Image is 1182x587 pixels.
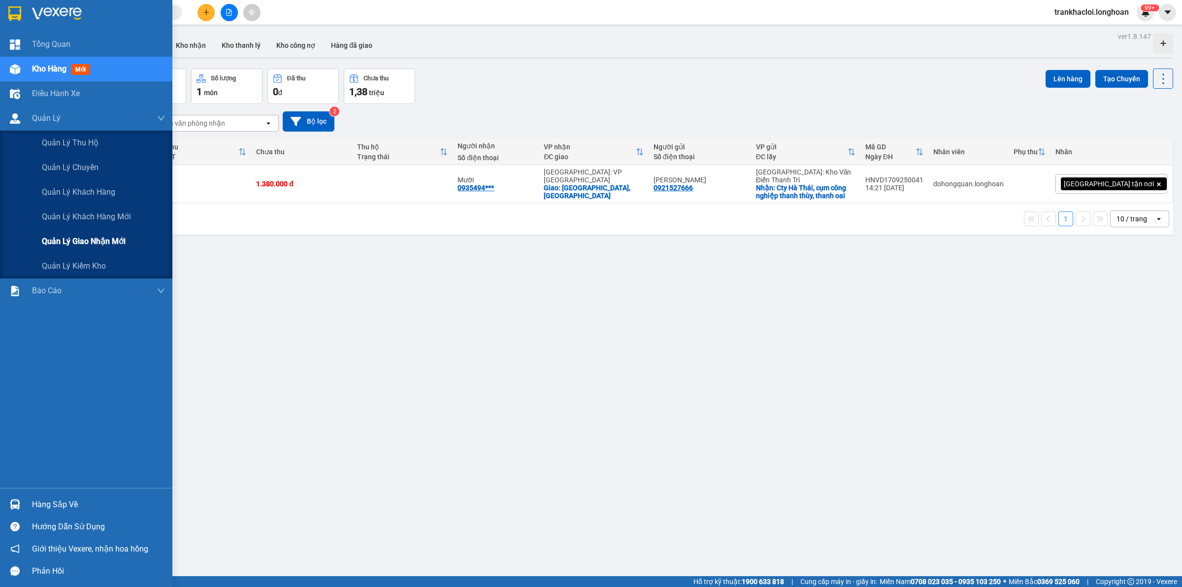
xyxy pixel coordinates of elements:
sup: 745 [1141,4,1159,11]
span: notification [10,544,20,553]
span: Miền Nam [880,576,1001,587]
th: Toggle SortBy [153,139,251,165]
button: aim [243,4,261,21]
span: Quản lý khách hàng [42,186,115,198]
svg: open [264,119,272,127]
button: Kho nhận [168,34,214,57]
th: Toggle SortBy [1009,139,1051,165]
button: 1 [1058,211,1073,226]
sup: 2 [329,106,339,116]
span: plus [203,9,210,16]
div: Đã thu [158,143,238,151]
button: Kho thanh lý [214,34,268,57]
div: Nhân viên [933,148,1004,156]
span: Hỗ trợ kỹ thuật: [693,576,784,587]
img: warehouse-icon [10,499,20,510]
span: Quản lý thu hộ [42,137,98,149]
span: [GEOGRAPHIC_DATA] tận nơi [1064,179,1154,188]
button: Kho công nợ [268,34,323,57]
span: 1 [197,86,202,98]
span: Kho hàng [32,64,66,73]
div: Ngày ĐH [865,153,916,161]
div: Tạo kho hàng mới [1153,34,1173,53]
div: Chưa thu [256,148,347,156]
div: Phụ thu [1014,148,1038,156]
img: warehouse-icon [10,89,20,99]
div: 14:21 [DATE] [865,184,923,192]
span: | [791,576,793,587]
img: warehouse-icon [10,64,20,74]
span: đ [278,89,282,97]
div: ver 1.8.147 [1118,31,1151,42]
button: Hàng đã giao [323,34,380,57]
span: 1,38 [349,86,367,98]
span: Quản lý kiểm kho [42,260,106,272]
div: Chọn văn phòng nhận [157,118,225,128]
strong: 0708 023 035 - 0935 103 250 [911,578,1001,586]
div: Đã thu [287,75,305,82]
img: warehouse-icon [10,113,20,124]
button: Đã thu0đ [267,69,339,104]
th: Toggle SortBy [751,139,860,165]
div: dohongquan.longhoan [933,180,1004,188]
span: Quản lý chuyến [42,161,98,173]
img: logo-vxr [8,6,21,21]
div: Thanh [654,176,746,184]
th: Toggle SortBy [352,139,453,165]
div: Trạng thái [357,153,440,161]
span: copyright [1127,578,1134,585]
span: món [204,89,218,97]
th: Toggle SortBy [860,139,928,165]
span: file-add [226,9,232,16]
span: 0 [273,86,278,98]
svg: open [1155,215,1163,223]
span: message [10,566,20,576]
span: Miền Bắc [1009,576,1080,587]
strong: 0369 525 060 [1037,578,1080,586]
span: Quản lý khách hàng mới [42,210,131,223]
div: Nhận: Cty Hà Thái, cụm công nghiệp thanh thùy, thanh oai [756,184,855,200]
span: caret-down [1163,8,1172,17]
span: mới [71,64,90,75]
button: caret-down [1159,4,1176,21]
div: Chưa thu [363,75,389,82]
div: ĐC lấy [756,153,848,161]
span: question-circle [10,522,20,531]
div: Mười [458,176,534,184]
div: [GEOGRAPHIC_DATA]: VP [GEOGRAPHIC_DATA] [544,168,643,184]
span: triệu [369,89,384,97]
button: Bộ lọc [283,111,334,132]
button: Số lượng1món [191,69,263,104]
div: Giao: Đường Quang Trung, Thành Phố Quảng Ngãi [544,184,643,200]
div: HNVD1709250041 [865,176,923,184]
div: 0921527666 [654,184,693,192]
div: 10 / trang [1116,214,1147,224]
div: Phản hồi [32,564,165,579]
span: down [157,114,165,122]
strong: 1900 633 818 [742,578,784,586]
div: Mã GD [865,143,916,151]
button: file-add [221,4,238,21]
button: Tạo Chuyến [1095,70,1148,88]
img: icon-new-feature [1141,8,1150,17]
div: ĐC giao [544,153,635,161]
span: Giới thiệu Vexere, nhận hoa hồng [32,543,148,555]
span: ⚪️ [1003,580,1006,584]
div: Hàng sắp về [32,497,165,512]
span: Quản lý giao nhận mới [42,235,126,247]
div: Số điện thoại [654,153,746,161]
span: Điều hành xe [32,87,80,100]
span: Báo cáo [32,284,62,297]
div: 1.380.000 đ [256,180,347,188]
div: Nhãn [1055,148,1167,156]
span: down [157,287,165,295]
div: HTTT [158,153,238,161]
span: Quản Lý [32,112,61,124]
img: dashboard-icon [10,39,20,50]
span: aim [248,9,255,16]
div: VP gửi [756,143,848,151]
div: Người nhận [458,142,534,150]
div: Thu hộ [357,143,440,151]
span: trankhacloi.longhoan [1047,6,1137,18]
div: VP nhận [544,143,635,151]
